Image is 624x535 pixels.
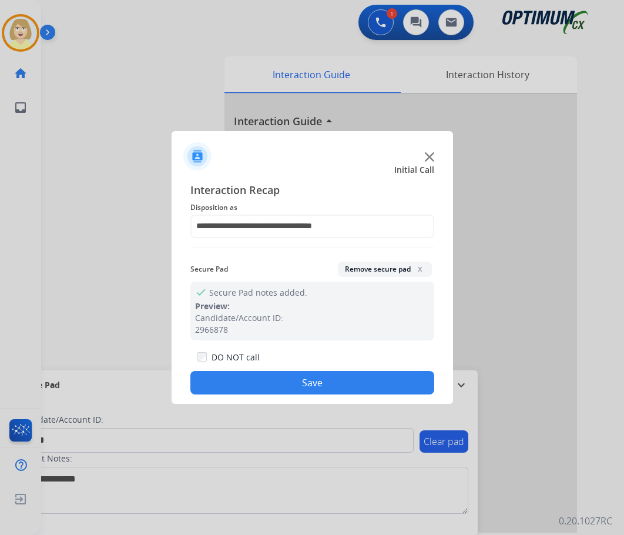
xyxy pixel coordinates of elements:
button: Remove secure padx [338,262,432,277]
span: x [415,264,425,273]
mat-icon: check [195,286,204,296]
span: Disposition as [190,200,434,215]
span: Preview: [195,300,230,312]
img: contact-recap-line.svg [190,248,434,248]
p: 0.20.1027RC [559,514,612,528]
img: contactIcon [183,142,212,170]
button: Save [190,371,434,394]
div: Secure Pad notes added. [190,282,434,340]
span: Secure Pad [190,262,228,276]
div: Candidate/Account ID: 2966878 [195,312,430,336]
label: DO NOT call [212,352,260,363]
span: Interaction Recap [190,182,434,200]
span: Initial Call [394,164,434,176]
